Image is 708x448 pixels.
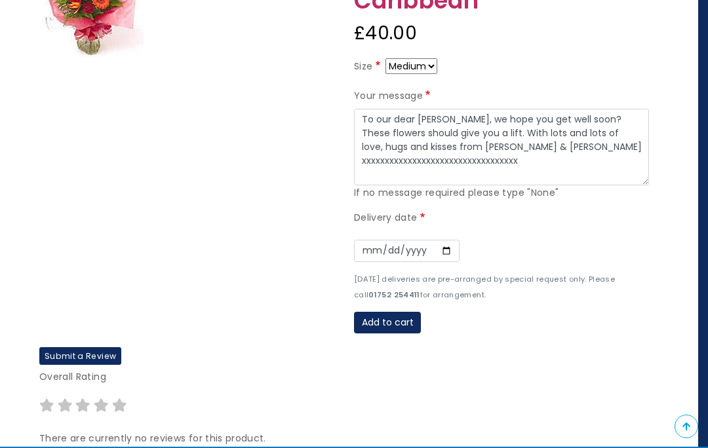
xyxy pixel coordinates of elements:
label: Submit a Review [39,347,121,365]
p: Overall Rating [39,369,649,385]
label: Size [354,59,383,75]
div: If no message required please type "None" [354,185,649,201]
div: £40.00 [354,18,649,49]
p: There are currently no reviews for this product. [39,431,649,447]
small: [DATE] deliveries are pre-arranged by special request only. Please call for arrangement. [354,274,615,300]
label: Your message [354,88,433,104]
button: Add to cart [354,312,421,334]
strong: 01752 254411 [368,289,420,300]
label: Delivery date [354,210,427,226]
